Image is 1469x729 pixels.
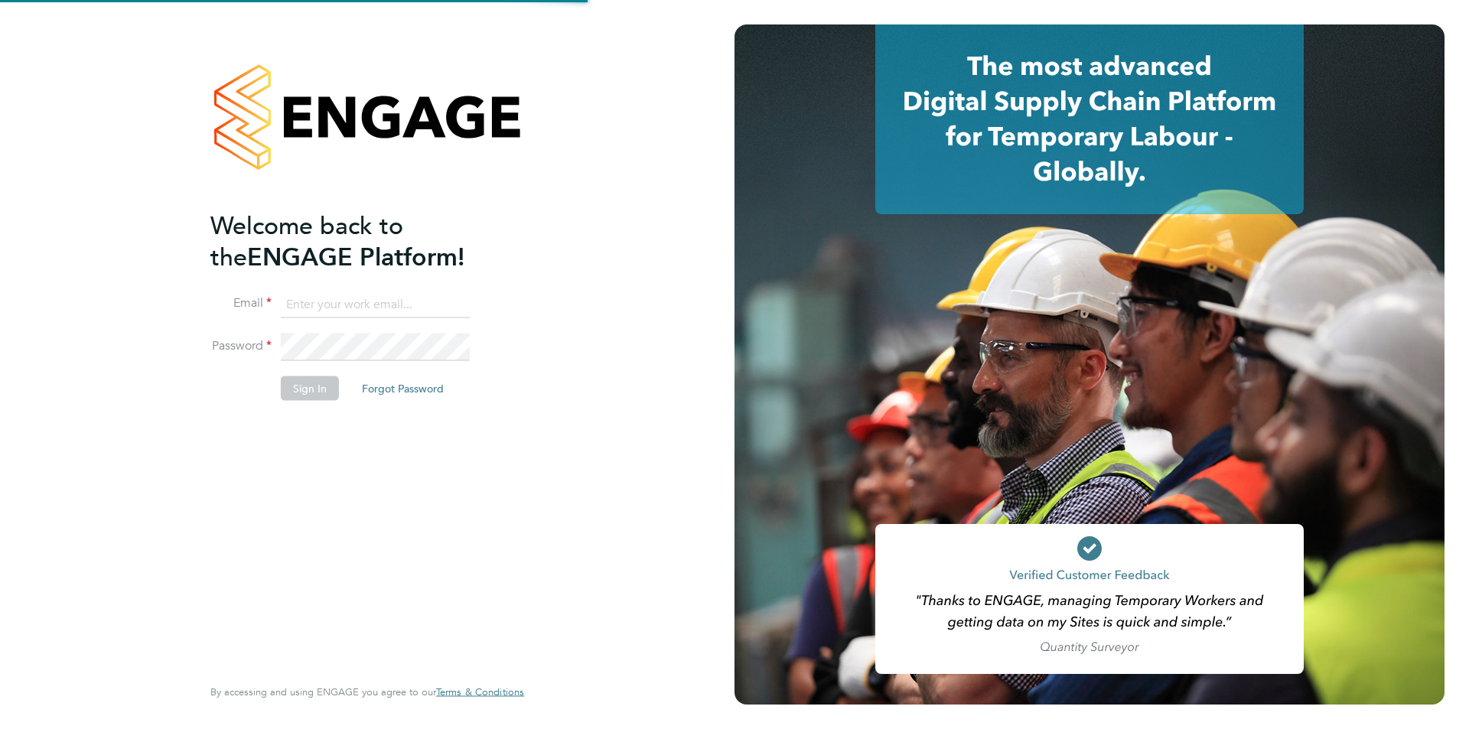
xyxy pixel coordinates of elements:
label: Email [210,295,272,311]
span: Welcome back to the [210,210,403,272]
input: Enter your work email... [281,291,470,318]
a: Terms & Conditions [436,686,524,698]
label: Password [210,338,272,354]
span: By accessing and using ENGAGE you agree to our [210,685,524,698]
button: Sign In [281,376,339,401]
h2: ENGAGE Platform! [210,210,509,272]
button: Forgot Password [350,376,456,401]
